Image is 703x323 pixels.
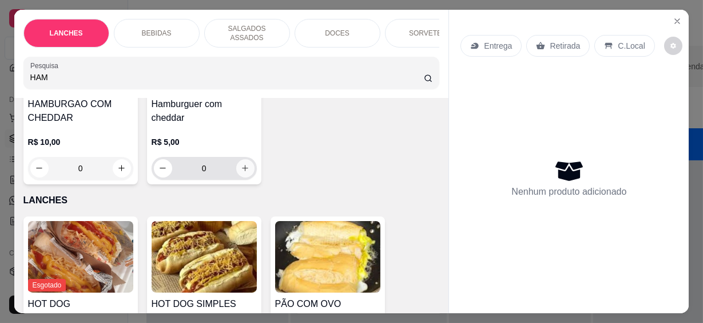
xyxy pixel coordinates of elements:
[30,72,424,83] input: Pesquisa
[152,297,257,311] h4: HOT DOG SIMPLES
[275,221,380,293] img: product-image
[142,29,172,38] p: BEBIDAS
[618,40,645,52] p: C.Local
[325,29,349,38] p: DOCES
[23,194,440,207] p: LANCHES
[50,29,83,38] p: LANCHES
[154,159,172,178] button: decrease-product-quantity
[30,61,62,70] label: Pesquisa
[214,24,280,42] p: SALGADOS ASSADOS
[664,37,682,55] button: decrease-product-quantity
[28,221,133,293] img: product-image
[152,136,257,148] p: R$ 5,00
[28,136,133,148] p: R$ 10,00
[30,159,49,178] button: decrease-product-quantity
[668,12,686,30] button: Close
[484,40,512,52] p: Entrega
[409,29,446,38] p: SORVETES
[28,297,133,311] h4: HOT DOG
[152,97,257,125] h4: Hamburguer com cheddar
[236,159,255,178] button: increase-product-quantity
[28,97,133,125] h4: HAMBURGAO COM CHEDDAR
[275,297,380,311] h4: PÃO COM OVO
[511,185,626,199] p: Nenhum produto adicionado
[113,159,131,178] button: increase-product-quantity
[152,221,257,293] img: product-image
[550,40,580,52] p: Retirada
[28,279,66,292] span: Esgotado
